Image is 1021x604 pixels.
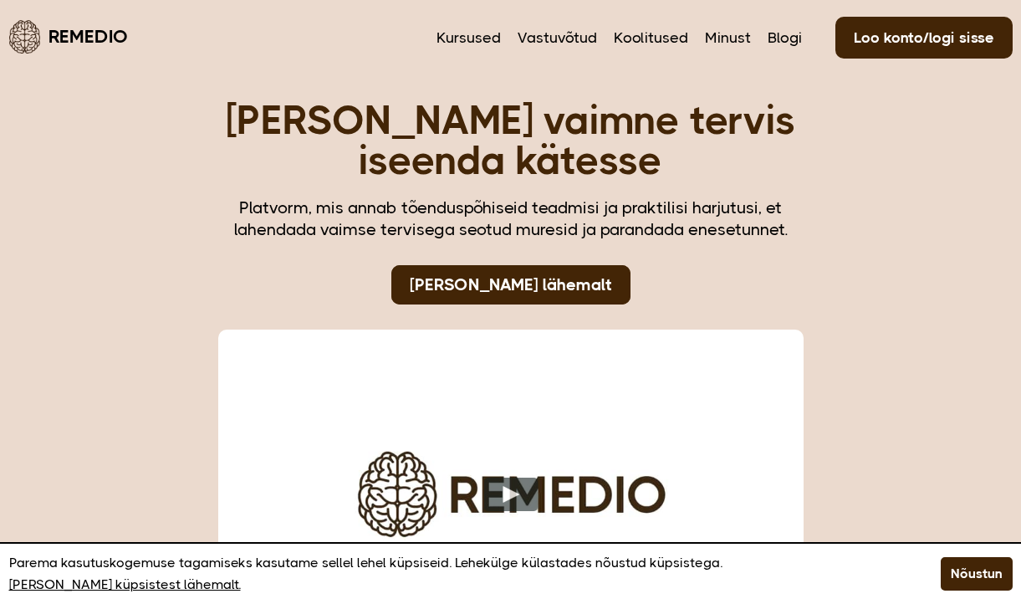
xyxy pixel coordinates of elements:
[614,27,688,49] a: Koolitused
[483,478,538,511] button: Play video
[518,27,597,49] a: Vastuvõtud
[218,100,804,181] h1: [PERSON_NAME] vaimne tervis iseenda kätesse
[941,557,1013,591] button: Nõustun
[9,574,241,596] a: [PERSON_NAME] küpsistest lähemalt.
[436,27,501,49] a: Kursused
[705,27,751,49] a: Minust
[835,17,1013,59] a: Loo konto/logi sisse
[9,20,40,54] img: Remedio logo
[768,27,802,49] a: Blogi
[9,552,899,596] p: Parema kasutuskogemuse tagamiseks kasutame sellel lehel küpsiseid. Lehekülge külastades nõustud k...
[218,197,804,241] div: Platvorm, mis annab tõenduspõhiseid teadmisi ja praktilisi harjutusi, et lahendada vaimse tervise...
[391,265,630,305] a: [PERSON_NAME] lähemalt
[9,17,128,56] a: Remedio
